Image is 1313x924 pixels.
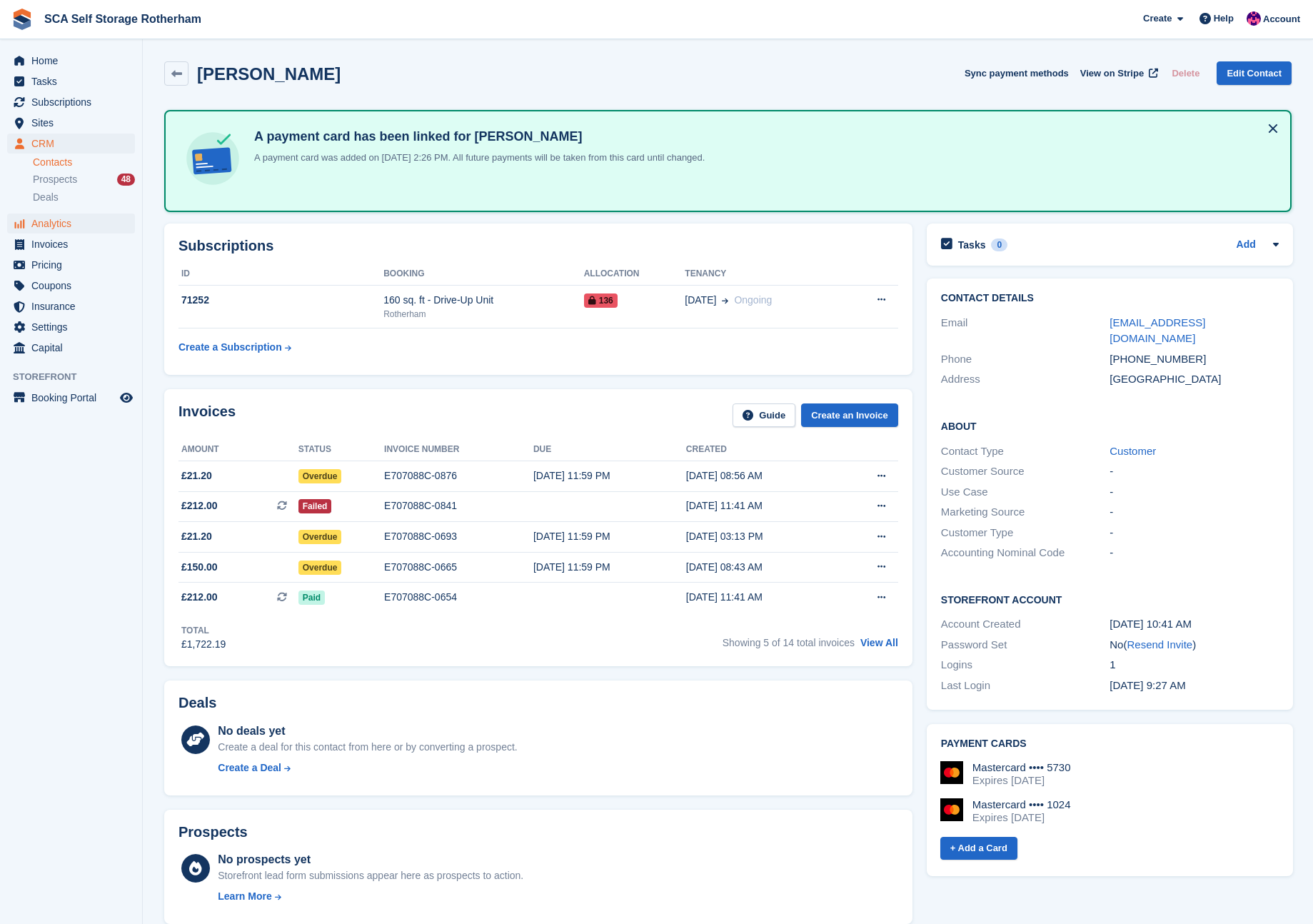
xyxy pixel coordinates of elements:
a: Add [1237,237,1256,253]
a: Create a Deal [218,760,517,775]
img: Sam Chapman [1247,11,1261,26]
div: [DATE] 11:59 PM [533,468,686,483]
th: Status [298,438,384,461]
div: [DATE] 03:13 PM [686,529,839,544]
th: Due [533,438,686,461]
h2: Subscriptions [178,238,898,254]
span: £21.20 [181,468,212,483]
div: [DATE] 11:41 AM [686,498,839,513]
span: Tasks [31,71,117,91]
span: ( ) [1123,638,1196,651]
h2: About [941,418,1279,433]
div: - [1110,463,1278,480]
span: Analytics [31,214,117,233]
div: No [1110,637,1278,653]
div: 71252 [178,293,383,308]
div: - [1110,545,1278,561]
div: Customer Type [941,525,1110,541]
a: menu [7,92,135,112]
span: Home [31,51,117,71]
span: Create [1143,11,1172,26]
a: Contacts [33,156,135,169]
div: Learn More [218,889,271,904]
div: Accounting Nominal Code [941,545,1110,561]
div: Mastercard •••• 1024 [972,798,1071,811]
span: £212.00 [181,498,218,513]
a: menu [7,51,135,71]
img: Mastercard Logo [940,761,963,784]
h2: Deals [178,695,216,711]
th: ID [178,263,383,286]
span: CRM [31,134,117,154]
div: Rotherham [383,308,584,321]
h2: Invoices [178,403,236,427]
h2: Payment cards [941,738,1279,750]
span: Invoices [31,234,117,254]
span: Account [1263,12,1300,26]
span: 136 [584,293,618,308]
img: Mastercard Logo [940,798,963,821]
a: Guide [733,403,795,427]
th: Booking [383,263,584,286]
a: menu [7,296,135,316]
th: Allocation [584,263,685,286]
a: View on Stripe [1075,61,1161,85]
span: Booking Portal [31,388,117,408]
div: Logins [941,657,1110,673]
a: menu [7,113,135,133]
span: Deals [33,191,59,204]
a: menu [7,234,135,254]
div: Total [181,624,226,637]
div: E707088C-0665 [384,560,533,575]
span: Ongoing [734,294,772,306]
div: Use Case [941,484,1110,501]
a: menu [7,214,135,233]
div: Password Set [941,637,1110,653]
span: [DATE] [685,293,716,308]
a: Prospects 48 [33,172,135,187]
div: 160 sq. ft - Drive-Up Unit [383,293,584,308]
div: E707088C-0693 [384,529,533,544]
div: Email [941,315,1110,347]
div: [DATE] 08:43 AM [686,560,839,575]
div: E707088C-0841 [384,498,533,513]
div: Expires [DATE] [972,811,1071,824]
button: Sync payment methods [965,61,1069,85]
div: Expires [DATE] [972,774,1071,787]
div: Phone [941,351,1110,368]
div: Customer Source [941,463,1110,480]
a: Deals [33,190,135,205]
span: Prospects [33,173,77,186]
a: menu [7,388,135,408]
span: Paid [298,591,325,605]
div: 48 [117,174,135,186]
a: Resend Invite [1127,638,1192,651]
a: Create a Subscription [178,334,291,361]
span: Failed [298,499,332,513]
span: £212.00 [181,590,218,605]
h2: Prospects [178,824,248,840]
time: 2025-04-07 08:27:54 UTC [1110,679,1185,691]
a: + Add a Card [940,837,1017,860]
span: Storefront [13,370,142,384]
span: Settings [31,317,117,337]
div: Create a Deal [218,760,281,775]
span: Help [1214,11,1234,26]
a: menu [7,134,135,154]
img: card-linked-ebf98d0992dc2aeb22e95c0e3c79077019eb2392cfd83c6a337811c24bc77127.svg [183,129,243,189]
div: E707088C-0654 [384,590,533,605]
div: Mastercard •••• 5730 [972,761,1071,774]
span: Overdue [298,561,342,575]
a: menu [7,255,135,275]
span: Showing 5 of 14 total invoices [723,637,855,648]
a: Edit Contact [1217,61,1292,85]
a: menu [7,317,135,337]
h4: A payment card has been linked for [PERSON_NAME] [248,129,705,145]
button: Delete [1166,61,1205,85]
span: Overdue [298,469,342,483]
div: [DATE] 11:41 AM [686,590,839,605]
div: - [1110,504,1278,521]
h2: [PERSON_NAME] [197,64,341,84]
th: Tenancy [685,263,843,286]
a: SCA Self Storage Rotherham [39,7,207,31]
